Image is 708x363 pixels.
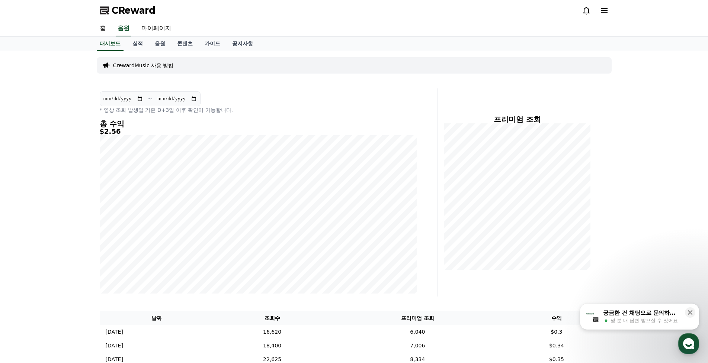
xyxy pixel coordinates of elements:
[126,37,149,51] a: 실적
[106,328,123,336] p: [DATE]
[171,37,199,51] a: 콘텐츠
[444,115,591,123] h4: 프리미엄 조회
[214,311,331,325] th: 조회수
[199,37,226,51] a: 가이드
[100,106,417,114] p: * 영상 조회 발생일 기준 D+3일 이후 확인이 가능합니다.
[330,325,504,339] td: 6,040
[504,339,608,353] td: $0.34
[100,4,156,16] a: CReward
[116,21,131,36] a: 음원
[330,311,504,325] th: 프리미엄 조회
[504,325,608,339] td: $0.3
[97,37,124,51] a: 대시보드
[100,128,417,135] h5: $2.56
[94,21,112,36] a: 홈
[100,120,417,128] h4: 총 수익
[149,37,171,51] a: 음원
[112,4,156,16] span: CReward
[226,37,259,51] a: 공지사항
[214,325,331,339] td: 16,620
[113,62,174,69] a: CrewardMusic 사용 방법
[148,94,153,103] p: ~
[106,342,123,350] p: [DATE]
[330,339,504,353] td: 7,006
[135,21,177,36] a: 마이페이지
[504,311,608,325] th: 수익
[100,311,214,325] th: 날짜
[214,339,331,353] td: 18,400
